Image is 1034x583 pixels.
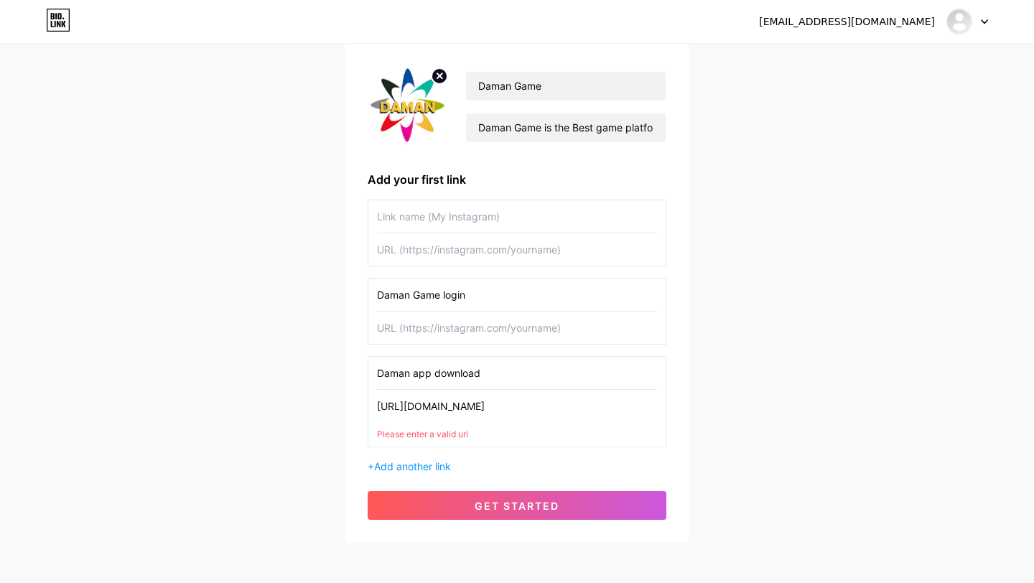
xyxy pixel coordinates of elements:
[374,460,451,472] span: Add another link
[475,500,559,512] span: get started
[377,279,657,311] input: Link name (My Instagram)
[377,390,657,422] input: URL (https://instagram.com/yourname)
[466,113,666,142] input: bio
[368,491,666,520] button: get started
[377,200,657,233] input: Link name (My Instagram)
[946,8,973,35] img: damanngame
[368,65,448,148] img: profile pic
[377,312,657,344] input: URL (https://instagram.com/yourname)
[466,72,666,101] input: Your name
[377,428,657,441] div: Please enter a valid url
[368,459,666,474] div: +
[377,233,657,266] input: URL (https://instagram.com/yourname)
[759,14,935,29] div: [EMAIL_ADDRESS][DOMAIN_NAME]
[368,171,666,188] div: Add your first link
[377,357,657,389] input: Link name (My Instagram)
